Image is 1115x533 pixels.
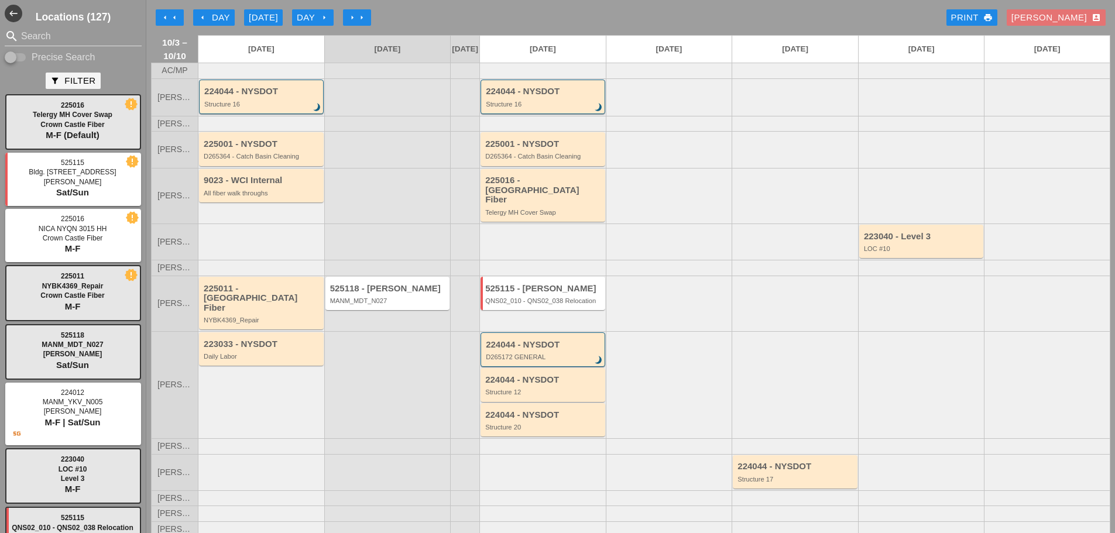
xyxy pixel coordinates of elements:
[42,341,103,349] span: MANM_MDT_N027
[157,93,192,102] span: [PERSON_NAME]
[21,27,125,46] input: Search
[951,11,993,25] div: Print
[61,514,84,522] span: 525115
[485,176,602,205] div: 225016 - [GEOGRAPHIC_DATA] Fiber
[157,119,192,128] span: [PERSON_NAME]
[126,270,136,280] i: new_releases
[40,291,104,300] span: Crown Castle Fiber
[486,340,602,350] div: 224044 - NYSDOT
[43,234,103,242] span: Crown Castle Fiber
[485,375,602,385] div: 224044 - NYSDOT
[44,407,102,415] span: [PERSON_NAME]
[157,238,192,246] span: [PERSON_NAME]
[43,398,103,406] span: MANM_YKV_N005
[157,36,192,63] span: 10/3 – 10/10
[592,355,605,367] i: brightness_3
[1007,9,1106,26] button: [PERSON_NAME]
[157,263,192,272] span: [PERSON_NAME]
[61,331,84,339] span: 525118
[162,66,187,75] span: AC/MP
[157,509,192,518] span: [PERSON_NAME]
[65,243,81,253] span: M-F
[61,215,84,223] span: 225016
[244,9,283,26] button: [DATE]
[50,74,95,88] div: Filter
[126,99,136,109] i: new_releases
[198,13,207,22] i: arrow_left
[157,494,192,503] span: [PERSON_NAME]
[330,297,447,304] div: MANM_MDT_N027
[249,11,278,25] div: [DATE]
[859,36,984,63] a: [DATE]
[204,153,321,160] div: D265364 - Catch Basin Cleaning
[204,339,321,349] div: 223033 - NYSDOT
[485,410,602,420] div: 224044 - NYSDOT
[204,284,321,313] div: 225011 - [GEOGRAPHIC_DATA] Fiber
[160,13,170,22] i: arrow_left
[33,111,112,119] span: Telergy MH Cover Swap
[44,178,102,186] span: [PERSON_NAME]
[325,36,451,63] a: [DATE]
[127,156,138,167] i: new_releases
[198,36,324,63] a: [DATE]
[485,388,602,396] div: Structure 12
[12,524,133,532] span: QNS02_010 - QNS02_038 Relocation
[198,11,230,25] div: Day
[157,299,192,308] span: [PERSON_NAME]
[59,465,87,473] span: LOC #10
[732,36,858,63] a: [DATE]
[983,13,993,22] i: print
[5,5,22,22] button: Shrink Sidebar
[46,73,100,89] button: Filter
[320,13,329,22] i: arrow_right
[485,209,602,216] div: Telergy MH Cover Swap
[330,284,447,294] div: 525118 - [PERSON_NAME]
[486,353,602,360] div: D265172 GENERAL
[485,284,602,294] div: 525115 - [PERSON_NAME]
[480,36,606,63] a: [DATE]
[61,159,84,167] span: 525115
[204,87,320,97] div: 224044 - NYSDOT
[204,101,320,108] div: Structure 16
[737,476,855,483] div: Structure 17
[204,190,321,197] div: All fiber walk throughs
[606,36,732,63] a: [DATE]
[61,388,84,397] span: 224012
[157,380,192,389] span: [PERSON_NAME]
[170,13,179,22] i: arrow_left
[43,350,102,358] span: [PERSON_NAME]
[297,11,329,25] div: Day
[157,191,192,200] span: [PERSON_NAME]
[1011,11,1101,25] div: [PERSON_NAME]
[486,87,602,97] div: 224044 - NYSDOT
[193,9,235,26] button: Day
[343,9,371,26] button: Move Ahead 1 Week
[127,212,138,223] i: new_releases
[61,101,84,109] span: 225016
[50,76,60,85] i: filter_alt
[39,225,107,233] span: NICA NYQN 3015 HH
[592,101,605,114] i: brightness_3
[44,417,100,427] span: M-F | Sat/Sun
[204,317,321,324] div: NYBK4369_Repair
[486,101,602,108] div: Structure 16
[204,176,321,185] div: 9023 - WCI Internal
[42,282,104,290] span: NYBK4369_Repair
[12,429,22,438] i: 5g
[65,301,81,311] span: M-F
[357,13,366,22] i: arrow_right
[56,187,89,197] span: Sat/Sun
[56,360,89,370] span: Sat/Sun
[348,13,357,22] i: arrow_right
[46,130,100,140] span: M-F (Default)
[737,462,855,472] div: 224044 - NYSDOT
[65,484,81,494] span: M-F
[1092,13,1101,22] i: account_box
[157,442,192,451] span: [PERSON_NAME]
[485,153,602,160] div: D265364 - Catch Basin Cleaning
[32,51,95,63] label: Precise Search
[485,297,602,304] div: QNS02_010 - QNS02_038 Relocation
[61,474,85,483] span: Level 3
[485,424,602,431] div: Structure 20
[451,36,479,63] a: [DATE]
